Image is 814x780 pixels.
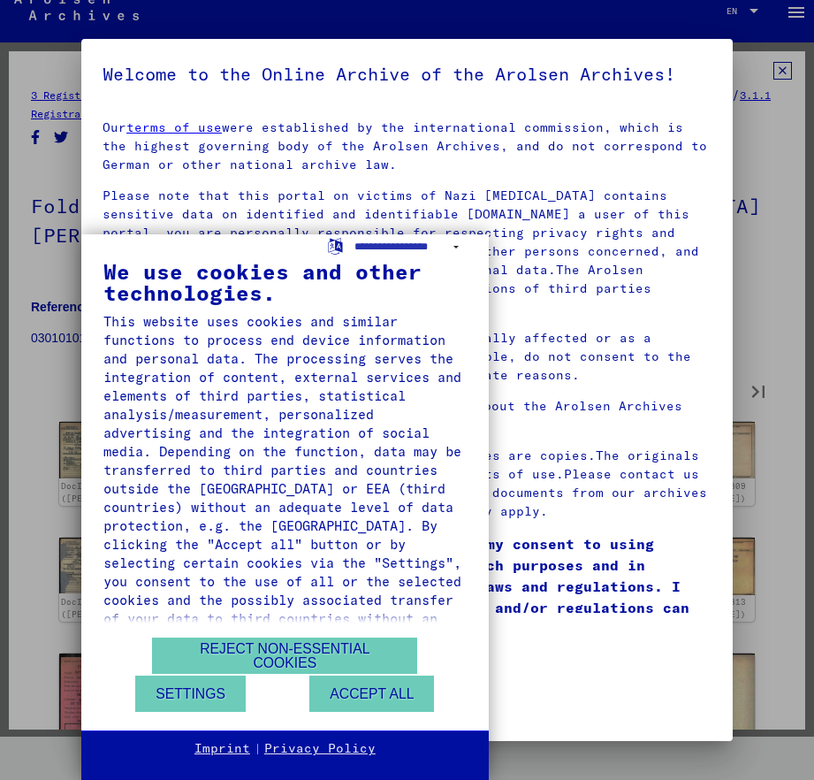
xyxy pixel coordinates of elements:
div: This website uses cookies and similar functions to process end device information and personal da... [103,312,467,646]
a: Imprint [194,740,250,758]
a: Privacy Policy [264,740,376,758]
button: Settings [135,676,246,712]
button: Accept all [309,676,434,712]
button: Reject non-essential cookies [152,638,417,674]
div: We use cookies and other technologies. [103,261,467,303]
